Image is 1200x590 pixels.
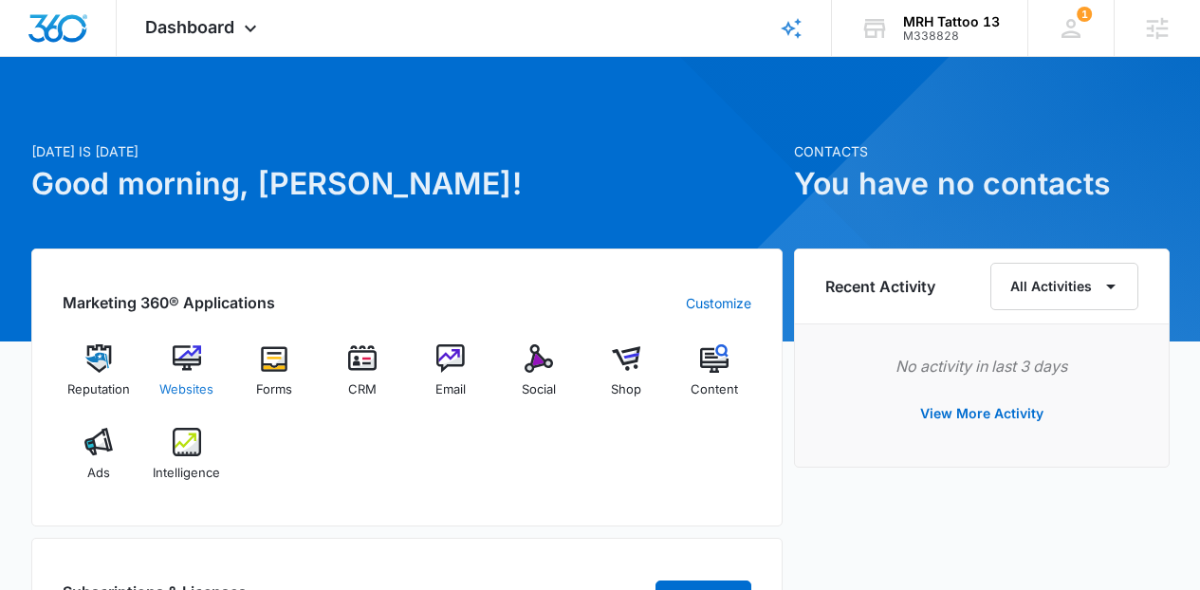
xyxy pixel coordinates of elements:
[153,464,220,483] span: Intelligence
[590,344,663,413] a: Shop
[686,293,751,313] a: Customize
[502,344,575,413] a: Social
[145,17,234,37] span: Dashboard
[63,291,275,314] h2: Marketing 360® Applications
[903,14,1000,29] div: account name
[87,464,110,483] span: Ads
[150,428,223,496] a: Intelligence
[31,161,783,207] h1: Good morning, [PERSON_NAME]!
[825,355,1138,378] p: No activity in last 3 days
[63,428,136,496] a: Ads
[63,344,136,413] a: Reputation
[256,380,292,399] span: Forms
[150,344,223,413] a: Websites
[990,263,1138,310] button: All Activities
[691,380,738,399] span: Content
[678,344,751,413] a: Content
[903,29,1000,43] div: account id
[522,380,556,399] span: Social
[825,275,935,298] h6: Recent Activity
[901,391,1062,436] button: View More Activity
[435,380,466,399] span: Email
[1077,7,1092,22] span: 1
[326,344,399,413] a: CRM
[611,380,641,399] span: Shop
[1077,7,1092,22] div: notifications count
[348,380,377,399] span: CRM
[415,344,488,413] a: Email
[159,380,213,399] span: Websites
[31,141,783,161] p: [DATE] is [DATE]
[794,161,1170,207] h1: You have no contacts
[794,141,1170,161] p: Contacts
[238,344,311,413] a: Forms
[67,380,130,399] span: Reputation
